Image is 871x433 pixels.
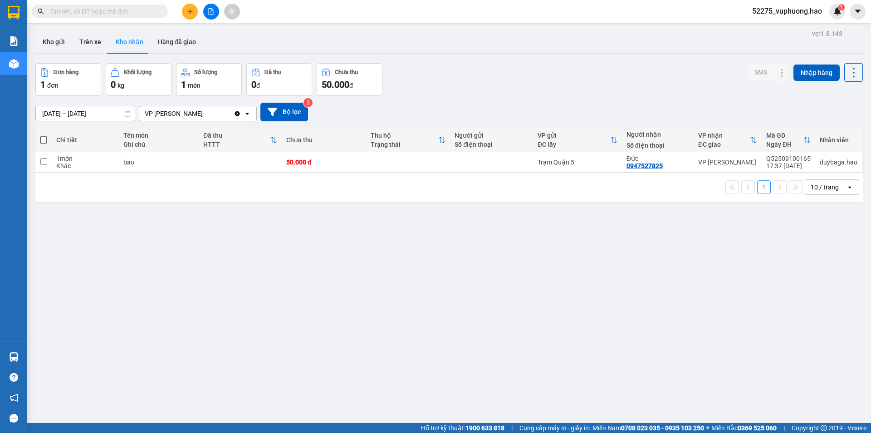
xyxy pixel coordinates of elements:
span: Cung cấp máy in - giấy in: [519,423,590,433]
button: SMS [747,64,774,80]
div: Chưa thu [335,69,358,75]
span: question-circle [10,373,18,382]
button: Chưa thu50.000đ [317,63,382,96]
div: Thu hộ [371,132,439,139]
div: Người nhận [626,131,689,138]
span: 52275_vuphuong.hao [745,5,829,17]
sup: 3 [303,98,313,107]
button: Kho nhận [108,31,151,53]
span: message [10,414,18,423]
div: VP gửi [538,132,610,139]
strong: 1900 633 818 [465,424,504,432]
div: Trạng thái [371,141,439,148]
span: 1 [840,4,843,10]
span: Miền Nam [592,423,704,433]
div: VP [PERSON_NAME] [145,109,203,118]
span: 0 [251,79,256,90]
img: logo-vxr [8,6,20,20]
button: Nhập hàng [793,65,840,81]
strong: 0708 023 035 - 0935 103 250 [621,424,704,432]
span: search [38,8,44,15]
span: copyright [821,425,827,431]
div: Chi tiết [56,136,114,144]
div: 0947527825 [626,162,663,169]
button: Trên xe [72,31,108,53]
span: file-add [208,8,214,15]
img: icon-new-feature [833,7,842,15]
svg: open [846,184,853,191]
strong: 0369 525 060 [738,424,777,432]
button: Đã thu0đ [246,63,312,96]
button: plus [182,4,198,20]
span: notification [10,393,18,402]
span: | [783,423,785,433]
div: ĐC lấy [538,141,610,148]
span: caret-down [854,7,862,15]
div: bao [123,159,194,166]
span: đơn [47,82,59,89]
span: plus [187,8,193,15]
div: 17:37 [DATE] [766,162,811,169]
th: Toggle SortBy [762,128,815,152]
button: Bộ lọc [260,103,308,121]
div: VP [PERSON_NAME] [698,159,757,166]
div: Số lượng [194,69,217,75]
div: Ngày ĐH [766,141,803,148]
span: 50.000 [322,79,349,90]
div: Đã thu [264,69,281,75]
div: HTTT [203,141,269,148]
div: Mã GD [766,132,803,139]
span: Hỗ trợ kỹ thuật: [421,423,504,433]
div: Đức [626,155,689,162]
img: solution-icon [9,36,19,46]
div: Số điện thoại [626,142,689,149]
th: Toggle SortBy [533,128,622,152]
button: caret-down [850,4,866,20]
sup: 1 [838,4,845,10]
div: Đơn hàng [54,69,78,75]
div: duybaga.hao [820,159,857,166]
button: Số lượng1món [176,63,242,96]
th: Toggle SortBy [694,128,762,152]
span: 1 [181,79,186,90]
div: Q52509100165 [766,155,811,162]
div: Khác [56,162,114,169]
button: Khối lượng0kg [106,63,171,96]
span: Miền Bắc [711,423,777,433]
div: 50.000 đ [286,159,362,166]
svg: open [244,110,251,117]
button: Đơn hàng1đơn [35,63,101,96]
input: Selected VP Gành Hào. [204,109,205,118]
div: 10 / trang [811,183,839,192]
div: ver 1.8.143 [812,29,842,39]
span: 1 [40,79,45,90]
span: đ [256,82,260,89]
button: Hàng đã giao [151,31,203,53]
th: Toggle SortBy [199,128,281,152]
div: Nhân viên [820,136,857,144]
div: Người gửi [455,132,528,139]
div: Đã thu [203,132,269,139]
span: | [511,423,513,433]
input: Tìm tên, số ĐT hoặc mã đơn [50,6,157,16]
svg: Clear value [234,110,241,117]
div: Ghi chú [123,141,194,148]
img: warehouse-icon [9,352,19,362]
div: Chưa thu [286,136,362,144]
span: 0 [111,79,116,90]
div: ĐC giao [698,141,750,148]
button: file-add [203,4,219,20]
th: Toggle SortBy [366,128,450,152]
div: Tên món [123,132,194,139]
img: warehouse-icon [9,59,19,69]
div: Khối lượng [124,69,152,75]
div: 1 món [56,155,114,162]
span: ⚪️ [706,426,709,430]
div: Trạm Quận 5 [538,159,617,166]
div: VP nhận [698,132,750,139]
input: Select a date range. [36,106,135,121]
div: Số điện thoại [455,141,528,148]
button: 1 [757,180,771,194]
span: kg [117,82,124,89]
span: món [188,82,201,89]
